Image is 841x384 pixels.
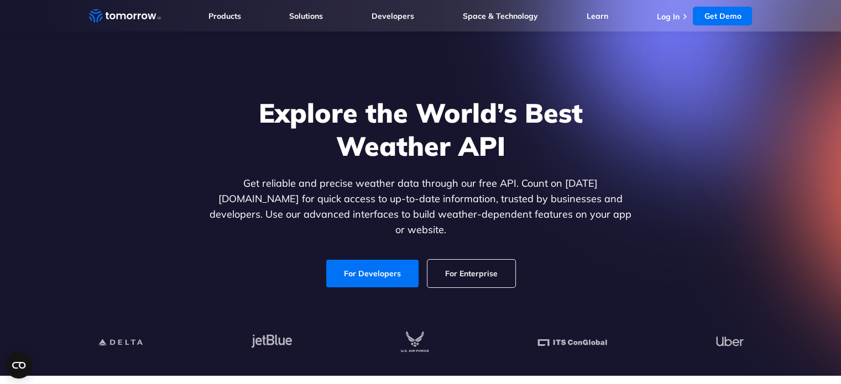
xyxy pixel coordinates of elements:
a: Products [208,11,241,21]
p: Get reliable and precise weather data through our free API. Count on [DATE][DOMAIN_NAME] for quic... [207,176,634,238]
a: Solutions [289,11,323,21]
a: For Developers [326,260,419,287]
a: Home link [89,8,161,24]
a: Get Demo [693,7,752,25]
a: For Enterprise [427,260,515,287]
h1: Explore the World’s Best Weather API [207,96,634,162]
a: Log In [656,12,679,22]
button: Open CMP widget [6,352,32,378]
a: Space & Technology [463,11,538,21]
a: Developers [372,11,414,21]
a: Learn [587,11,608,21]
